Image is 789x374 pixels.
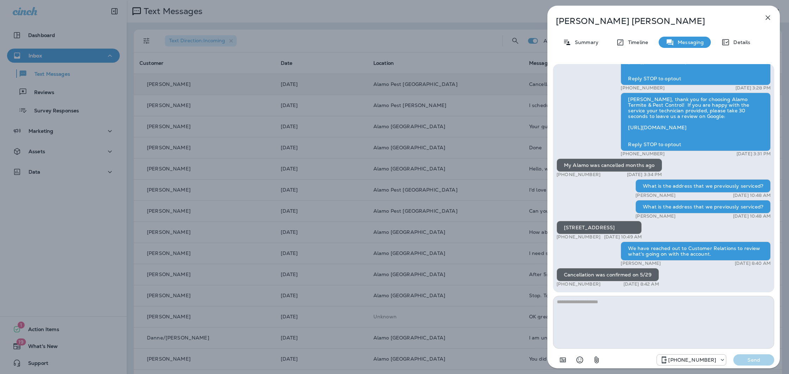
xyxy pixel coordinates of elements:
p: [PHONE_NUMBER] [621,151,665,157]
div: My Alamo was cancelled months ago [557,158,662,172]
div: [PERSON_NAME], thank you for choosing Alamo Termite & Pest Control! If you are happy with the ser... [621,93,771,151]
div: What is the address that we previously serviced? [635,179,771,193]
div: What is the address that we previously serviced? [635,200,771,213]
button: Add in a premade template [556,353,570,367]
p: [DATE] 10:48 AM [733,193,771,198]
p: [DATE] 10:48 AM [733,213,771,219]
p: [DATE] 3:34 PM [627,172,662,177]
p: [PERSON_NAME] [635,193,676,198]
p: Messaging [674,39,704,45]
button: Select an emoji [573,353,587,367]
p: [DATE] 8:42 AM [623,281,659,287]
p: [PHONE_NUMBER] [668,357,716,363]
p: Summary [571,39,598,45]
div: We have reached out to Customer Relations to review what's going on with the account. [621,242,771,261]
p: [PHONE_NUMBER] [621,85,665,91]
p: [PHONE_NUMBER] [557,234,601,240]
div: +1 (817) 204-6820 [657,356,726,364]
p: Timeline [625,39,648,45]
p: Details [730,39,750,45]
div: [STREET_ADDRESS] [557,221,642,234]
p: [DATE] 3:31 PM [737,151,771,157]
p: [DATE] 3:28 PM [735,85,771,91]
div: Cancellation was confirmed on 5/29 [557,268,659,281]
p: [PHONE_NUMBER] [557,281,601,287]
p: [PERSON_NAME] [621,261,661,266]
p: [DATE] 8:40 AM [735,261,771,266]
p: [PHONE_NUMBER] [557,172,601,177]
p: [PERSON_NAME] [PERSON_NAME] [556,16,748,26]
p: [DATE] 10:49 AM [604,234,642,240]
p: [PERSON_NAME] [635,213,676,219]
